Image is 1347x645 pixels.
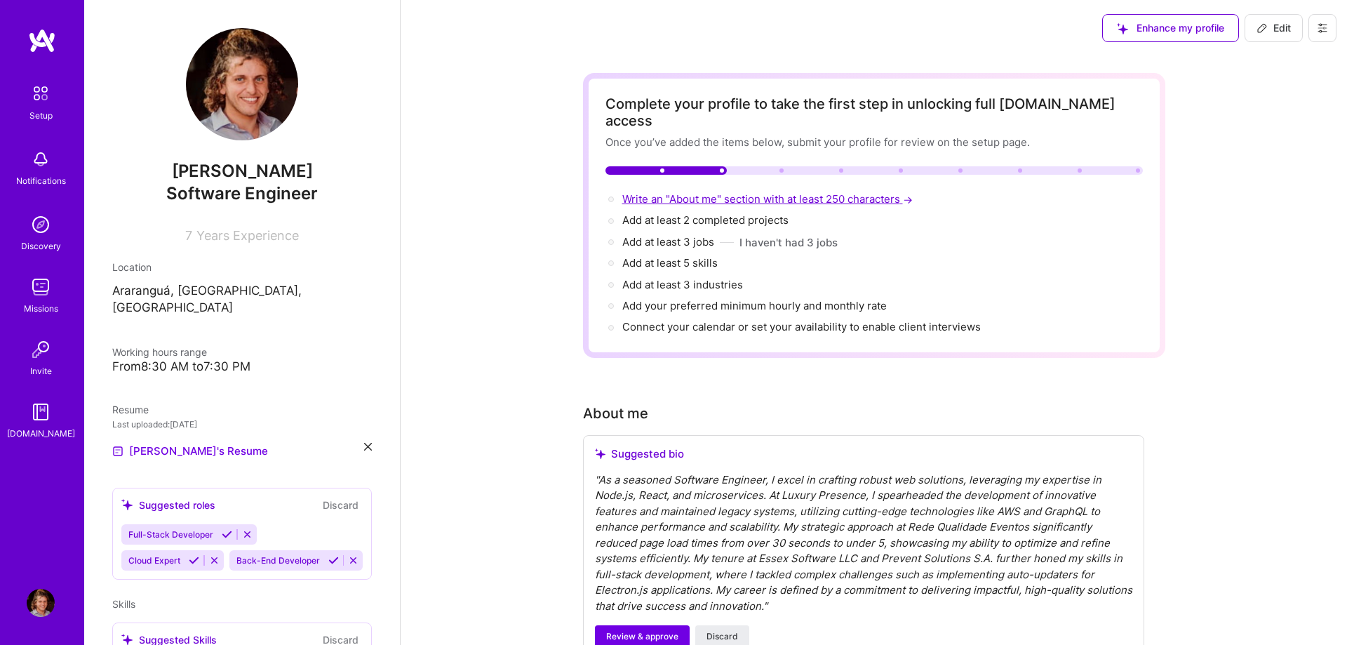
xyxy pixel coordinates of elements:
[236,555,320,566] span: Back-End Developer
[26,79,55,108] img: setup
[595,448,605,459] i: icon SuggestedTeams
[27,398,55,426] img: guide book
[112,417,372,432] div: Last uploaded: [DATE]
[196,228,299,243] span: Years Experience
[128,529,213,540] span: Full-Stack Developer
[622,235,714,248] span: Add at least 3 jobs
[121,498,215,512] div: Suggested roles
[21,239,61,253] div: Discovery
[166,183,318,204] span: Software Engineer
[112,260,372,274] div: Location
[1117,23,1128,34] i: icon SuggestedTeams
[606,630,678,643] span: Review & approve
[186,28,298,140] img: User Avatar
[7,426,75,441] div: [DOMAIN_NAME]
[28,28,56,53] img: logo
[112,598,135,610] span: Skills
[622,299,887,312] span: Add your preferred minimum hourly and monthly rate
[27,211,55,239] img: discovery
[27,145,55,173] img: bell
[622,278,743,291] span: Add at least 3 industries
[189,555,199,566] i: Accept
[1117,21,1224,35] span: Enhance my profile
[319,497,363,513] button: Discard
[595,472,1132,615] div: " As a seasoned Software Engineer, I excel in crafting robust web solutions, leveraging my expert...
[903,192,913,207] span: →
[595,447,1132,461] div: Suggested bio
[622,213,789,227] span: Add at least 2 completed projects
[112,443,268,460] a: [PERSON_NAME]'s Resume
[622,320,981,333] span: Connect your calendar or set your availability to enable client interviews
[706,630,738,643] span: Discard
[29,108,53,123] div: Setup
[739,235,838,250] button: I haven't had 3 jobs
[622,256,718,270] span: Add at least 5 skills
[1245,14,1303,42] button: Edit
[622,192,916,206] span: Write an "About me" section with at least 250 characters
[209,555,220,566] i: Reject
[364,443,372,451] i: icon Close
[27,589,55,617] img: User Avatar
[605,95,1143,129] div: Complete your profile to take the first step in unlocking full [DOMAIN_NAME] access
[112,161,372,182] span: [PERSON_NAME]
[112,346,207,358] span: Working hours range
[348,555,358,566] i: Reject
[112,283,372,317] p: Araranguá, [GEOGRAPHIC_DATA], [GEOGRAPHIC_DATA]
[112,359,372,374] div: From 8:30 AM to 7:30 PM
[23,589,58,617] a: User Avatar
[128,555,180,566] span: Cloud Expert
[1256,21,1291,35] span: Edit
[27,273,55,301] img: teamwork
[242,529,253,540] i: Reject
[328,555,339,566] i: Accept
[583,403,648,424] div: About me
[112,446,123,457] img: Resume
[27,335,55,364] img: Invite
[121,499,133,511] i: icon SuggestedTeams
[185,228,192,243] span: 7
[1102,14,1239,42] button: Enhance my profile
[112,404,149,415] span: Resume
[16,173,66,188] div: Notifications
[30,364,52,378] div: Invite
[605,135,1143,149] div: Once you’ve added the items below, submit your profile for review on the setup page.
[222,529,232,540] i: Accept
[24,301,58,316] div: Missions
